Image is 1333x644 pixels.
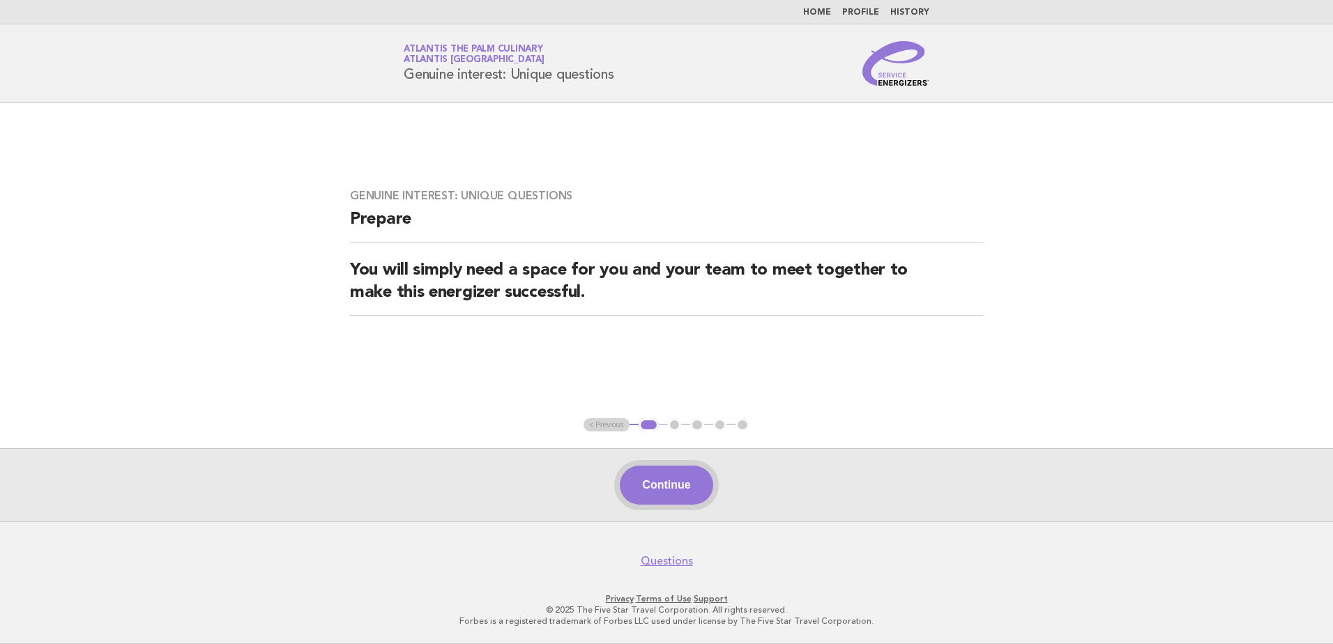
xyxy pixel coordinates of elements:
[404,56,544,65] span: Atlantis [GEOGRAPHIC_DATA]
[620,466,713,505] button: Continue
[350,189,983,203] h3: Genuine interest: Unique questions
[350,259,983,316] h2: You will simply need a space for you and your team to meet together to make this energizer succes...
[641,554,693,568] a: Questions
[404,45,614,82] h1: Genuine interest: Unique questions
[240,593,1093,604] p: · ·
[240,604,1093,615] p: © 2025 The Five Star Travel Corporation. All rights reserved.
[862,41,929,86] img: Service Energizers
[639,418,659,432] button: 1
[636,594,692,604] a: Terms of Use
[890,8,929,17] a: History
[404,45,544,64] a: Atlantis The Palm CulinaryAtlantis [GEOGRAPHIC_DATA]
[842,8,879,17] a: Profile
[350,208,983,243] h2: Prepare
[694,594,728,604] a: Support
[606,594,634,604] a: Privacy
[240,615,1093,627] p: Forbes is a registered trademark of Forbes LLC used under license by The Five Star Travel Corpora...
[803,8,831,17] a: Home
